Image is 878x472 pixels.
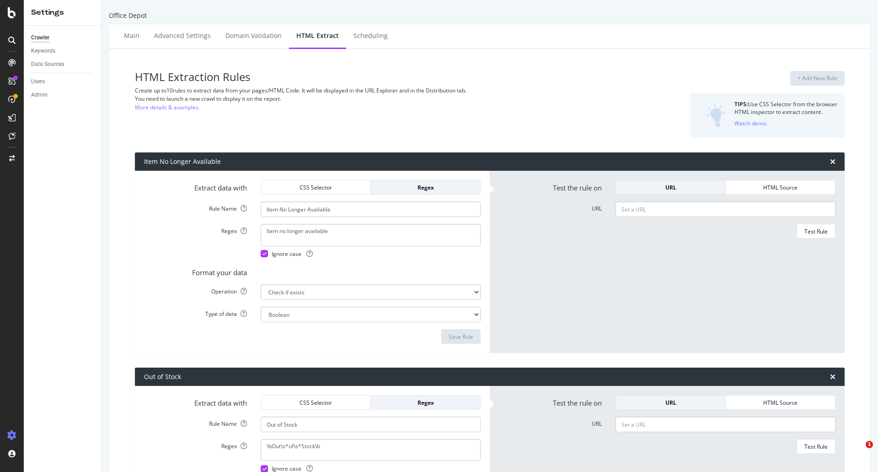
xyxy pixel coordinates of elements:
[371,395,481,410] button: Regex
[135,95,603,103] div: You need to launch a new crawl to display it on the report.
[261,180,371,195] button: CSS Selector
[261,201,481,217] input: Provide a name
[616,201,835,217] input: Set a URL
[734,119,766,127] div: Watch demo
[135,103,200,112] a: More details & examples.
[31,46,55,56] div: Keywords
[272,250,313,258] span: Ignore case
[296,31,339,40] div: HTML Extract
[866,441,873,448] span: 1
[137,439,254,450] label: Regex
[31,77,45,87] div: Users
[804,228,828,235] div: Test Rule
[798,74,837,82] div: + Add New Rule
[797,439,835,454] button: Test Rule
[734,100,748,108] strong: TIPS:
[734,108,837,116] div: HTML inspector to extract content.
[371,180,481,195] button: Regex
[616,417,835,432] input: Set a URL
[830,373,835,380] div: times
[31,60,64,69] div: Data Sources
[137,224,254,235] label: Regex
[830,158,835,165] div: times
[804,443,828,450] div: Test Rule
[492,201,609,212] label: URL
[623,399,718,407] div: URL
[137,265,254,277] label: Format your data
[137,417,254,428] label: Rule Name
[726,180,835,195] button: HTML Source
[137,284,254,295] label: Operation
[31,33,95,43] a: Crawler
[492,417,609,428] label: URL
[353,31,388,40] div: Scheduling
[623,184,718,191] div: URL
[616,395,726,410] button: URL
[261,417,481,432] input: Provide a name
[790,71,845,86] button: + Add New Rule
[137,307,254,318] label: Type of data
[31,90,48,100] div: Admin
[449,333,473,341] div: Save Rule
[733,399,828,407] div: HTML Source
[124,31,139,40] div: Main
[441,329,481,344] button: Save Rule
[797,224,835,239] button: Test Rule
[616,180,726,195] button: URL
[378,399,473,407] div: Regex
[135,71,603,83] h3: HTML Extraction Rules
[492,180,609,193] label: Test the rule on
[31,90,95,100] a: Admin
[268,184,363,191] div: CSS Selector
[734,100,837,108] div: Use CSS Selector from the browser
[137,201,254,212] label: Rule Name
[225,31,282,40] div: Domain Validation
[31,60,95,69] a: Data Sources
[109,11,871,20] div: Office Depot
[31,77,95,87] a: Users
[707,103,726,127] img: DZQOUYU0WpgAAAAASUVORK5CYII=
[261,395,371,410] button: CSS Selector
[31,46,95,56] a: Keywords
[137,180,254,193] label: Extract data with
[144,372,181,381] div: Out of Stock
[144,157,221,166] div: Item No Longer Available
[492,395,609,408] label: Test the rule on
[847,441,869,463] iframe: Intercom live chat
[31,33,49,43] div: Crawler
[734,116,766,130] button: Watch demo
[261,224,481,246] textarea: Item no longer available
[135,87,603,94] div: Create up to 10 rules to extract data from your pages/HTML Code. It will be displayed in the URL ...
[137,395,254,408] label: Extract data with
[268,399,363,407] div: CSS Selector
[726,395,835,410] button: HTML Source
[154,31,211,40] div: Advanced Settings
[261,439,481,461] textarea: \bOut\s*of\s*Stock\b
[378,184,473,191] div: Regex
[733,184,828,191] div: HTML Source
[31,7,94,18] div: Settings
